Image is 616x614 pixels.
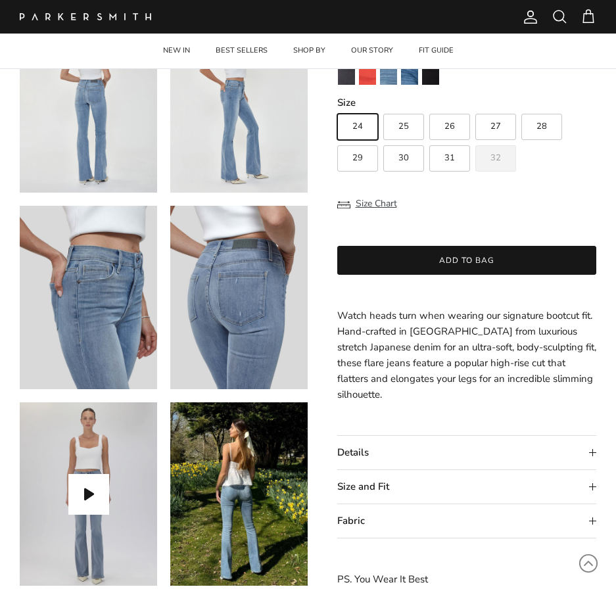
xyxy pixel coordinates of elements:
img: Laguna [380,68,397,85]
button: Size Chart [337,191,397,216]
a: Account [517,9,538,25]
label: Sold out [475,145,516,172]
span: 29 [352,154,363,163]
span: 27 [490,123,501,131]
summary: Size and Fit [337,470,597,504]
a: NEW IN [151,34,202,68]
a: Point Break [337,67,356,89]
a: FIT GUIDE [407,34,465,68]
span: 24 [352,123,363,131]
a: OUR STORY [339,34,405,68]
span: Watch heads turn when wearing our signature bootcut fit. Hand-crafted in [GEOGRAPHIC_DATA] from l... [337,309,596,401]
legend: Size [337,96,356,110]
img: Parker Smith [20,13,151,20]
img: Stallion [422,68,439,85]
span: 30 [398,154,409,163]
svg: Scroll to Top [579,554,598,573]
button: Play video [68,474,109,515]
span: 26 [444,123,455,131]
button: Add to bag [337,246,597,275]
span: 25 [398,123,409,131]
a: BEST SELLERS [204,34,279,68]
img: Watermelon [359,68,376,85]
img: Point Break [338,68,355,85]
span: 32 [490,154,501,163]
summary: Fabric [337,504,597,538]
span: 31 [444,154,455,163]
a: Venice [400,67,419,89]
a: Stallion [421,67,440,89]
a: SHOP BY [281,34,337,68]
img: Venice [401,68,418,85]
summary: Details [337,436,597,469]
span: 28 [536,123,547,131]
a: Laguna [379,67,398,89]
a: Watermelon [358,67,377,89]
p: PS. You Wear It Best [337,571,597,587]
